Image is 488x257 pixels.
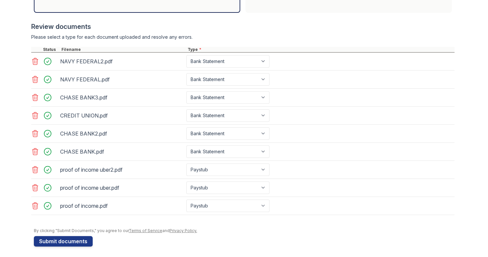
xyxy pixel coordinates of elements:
[42,47,60,52] div: Status
[60,92,184,103] div: CHASE BANK3.pdf
[60,110,184,121] div: CREDIT UNION.pdf
[129,228,162,233] a: Terms of Service
[31,34,454,40] div: Please select a type for each document uploaded and resolve any errors.
[60,146,184,157] div: CHASE BANK.pdf
[60,47,186,52] div: Filename
[186,47,454,52] div: Type
[60,201,184,211] div: proof of income.pdf
[60,164,184,175] div: proof of income uber2.pdf
[60,128,184,139] div: CHASE BANK2.pdf
[60,74,184,85] div: NAVY FEDERAL.pdf
[31,22,454,31] div: Review documents
[60,182,184,193] div: proof of income uber.pdf
[170,228,197,233] a: Privacy Policy.
[34,228,454,233] div: By clicking "Submit Documents," you agree to our and
[34,236,93,246] button: Submit documents
[60,56,184,67] div: NAVY FEDERAL2.pdf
